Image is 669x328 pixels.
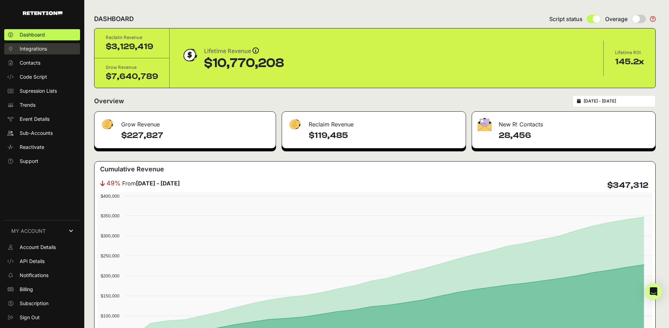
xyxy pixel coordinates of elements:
[4,29,80,40] a: Dashboard
[4,127,80,139] a: Sub-Accounts
[20,286,33,293] span: Billing
[4,220,80,242] a: MY ACCOUNT
[101,213,119,218] text: $350,000
[94,96,124,106] h2: Overview
[4,57,80,68] a: Contacts
[4,270,80,281] a: Notifications
[20,130,53,137] span: Sub-Accounts
[4,113,80,125] a: Event Details
[4,71,80,83] a: Code Script
[20,59,40,66] span: Contacts
[282,112,466,133] div: Reclaim Revenue
[4,256,80,267] a: API Details
[4,99,80,111] a: Trends
[204,56,284,70] div: $10,770,208
[20,158,38,165] span: Support
[20,31,45,38] span: Dashboard
[20,101,35,109] span: Trends
[94,112,276,133] div: Grow Revenue
[106,178,121,188] span: 49%
[20,45,47,52] span: Integrations
[181,46,198,64] img: dollar-coin-05c43ed7efb7bc0c12610022525b4bbbb207c7efeef5aecc26f025e68dcafac9.png
[309,130,460,141] h4: $119,485
[549,15,583,23] span: Script status
[20,258,45,265] span: API Details
[101,233,119,238] text: $300,000
[106,64,158,71] div: Grow Revenue
[106,41,158,52] div: $3,129,419
[20,272,48,279] span: Notifications
[20,87,57,94] span: Supression Lists
[288,118,302,131] img: fa-dollar-13500eef13a19c4ab2b9ed9ad552e47b0d9fc28b02b83b90ba0e00f96d6372e9.png
[11,228,46,235] span: MY ACCOUNT
[204,46,284,56] div: Lifetime Revenue
[122,179,180,188] span: From
[20,73,47,80] span: Code Script
[101,273,119,278] text: $200,000
[478,118,492,131] img: fa-envelope-19ae18322b30453b285274b1b8af3d052b27d846a4fbe8435d1a52b978f639a2.png
[4,156,80,167] a: Support
[106,71,158,82] div: $7,640,789
[4,312,80,323] a: Sign Out
[605,15,628,23] span: Overage
[20,144,44,151] span: Reactivate
[101,293,119,299] text: $150,000
[20,244,56,251] span: Account Details
[101,193,119,199] text: $400,000
[136,180,180,187] strong: [DATE] - [DATE]
[4,85,80,97] a: Supression Lists
[20,300,48,307] span: Subscription
[4,242,80,253] a: Account Details
[106,34,158,41] div: Reclaim Revenue
[121,130,270,141] h4: $227,827
[615,56,644,67] div: 145.2x
[4,43,80,54] a: Integrations
[101,253,119,258] text: $250,000
[615,49,644,56] div: Lifetime ROI
[607,180,648,191] h4: $347,312
[20,314,40,321] span: Sign Out
[100,164,164,174] h3: Cumulative Revenue
[645,283,662,300] div: Open Intercom Messenger
[4,284,80,295] a: Billing
[472,112,655,133] div: New R! Contacts
[499,130,650,141] h4: 28,456
[100,118,114,131] img: fa-dollar-13500eef13a19c4ab2b9ed9ad552e47b0d9fc28b02b83b90ba0e00f96d6372e9.png
[94,14,134,24] h2: DASHBOARD
[101,313,119,319] text: $100,000
[23,11,63,15] img: Retention.com
[4,142,80,153] a: Reactivate
[20,116,50,123] span: Event Details
[4,298,80,309] a: Subscription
